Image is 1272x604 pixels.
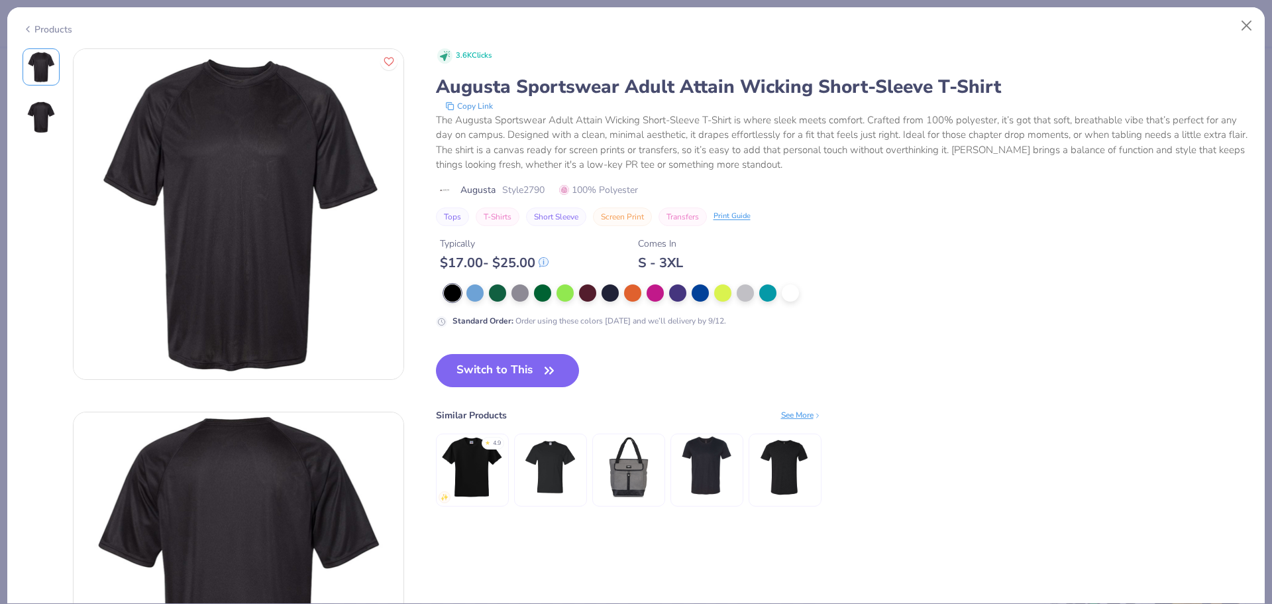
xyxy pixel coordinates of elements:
[440,255,549,271] div: $ 17.00 - $ 25.00
[638,255,683,271] div: S - 3XL
[436,354,580,387] button: Switch to This
[485,439,490,444] div: ★
[452,315,726,327] div: Order using these colors [DATE] and we’ll delivery by 9/12.
[476,208,519,226] button: T-Shirts
[753,436,816,499] img: Next Level Apparel Unisex Poly/Cotton Crew
[559,183,638,197] span: 100% Polyester
[441,99,497,113] button: copy to clipboard
[436,185,454,196] img: brand logo
[436,408,507,422] div: Similar Products
[436,113,1250,172] div: The Augusta Sportswear Adult Attain Wicking Short-Sleeve T-Shirt is where sleek meets comfort. Cr...
[638,237,683,251] div: Comes In
[441,493,449,501] img: newest.gif
[519,436,582,499] img: Jerzees Adult Dri-Power® Active Pocket T-Shirt
[659,208,707,226] button: Transfers
[436,74,1250,99] div: Augusta Sportswear Adult Attain Wicking Short-Sleeve T-Shirt
[1234,13,1259,38] button: Close
[781,409,821,421] div: See More
[23,23,72,36] div: Products
[436,208,469,226] button: Tops
[593,208,652,226] button: Screen Print
[440,237,549,251] div: Typically
[380,53,397,70] button: Like
[452,316,513,326] strong: Standard Order :
[597,436,660,499] img: Next Level Apparel Ladies' Triblend Crew
[526,208,586,226] button: Short Sleeve
[460,183,496,197] span: Augusta
[456,50,492,62] span: 3.6K Clicks
[493,439,501,448] div: 4.9
[74,49,403,379] img: Front
[25,51,57,83] img: Front
[25,101,57,133] img: Back
[714,211,751,222] div: Print Guide
[675,436,738,499] img: Gildan Adult Triblend T-Shirt
[502,183,545,197] span: Style 2790
[441,436,503,499] img: Jerzees Adult Dri-Power® Active T-Shirt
